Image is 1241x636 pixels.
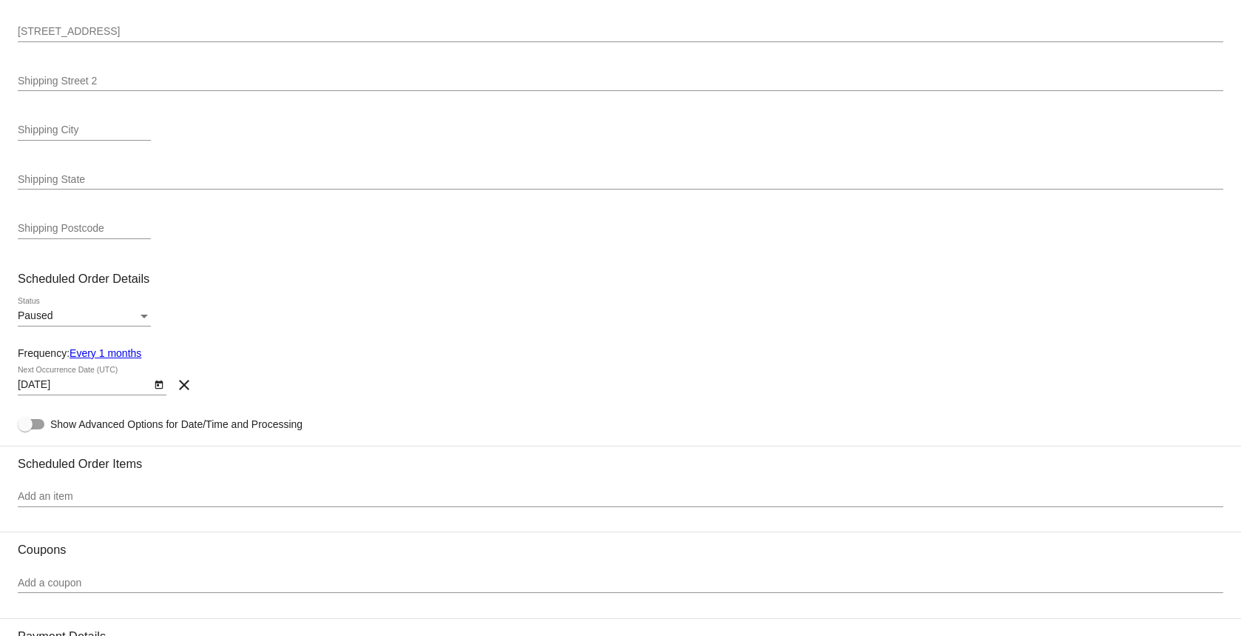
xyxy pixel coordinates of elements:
[18,272,1223,286] h3: Scheduled Order Details
[18,309,53,321] span: Paused
[50,417,302,432] span: Show Advanced Options for Date/Time and Processing
[18,446,1223,471] h3: Scheduled Order Items
[18,379,151,391] input: Next Occurrence Date (UTC)
[18,26,1223,38] input: Shipping Street 1
[18,76,1223,87] input: Shipping Street 2
[18,578,1223,589] input: Add a coupon
[18,223,151,235] input: Shipping Postcode
[18,310,151,322] mat-select: Status
[18,124,151,136] input: Shipping City
[18,347,1223,359] div: Frequency:
[18,491,1223,503] input: Add an item
[151,376,166,392] button: Open calendar
[70,347,141,359] a: Every 1 months
[175,376,193,394] mat-icon: clear
[18,174,1223,186] input: Shipping State
[18,532,1223,557] h3: Coupons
